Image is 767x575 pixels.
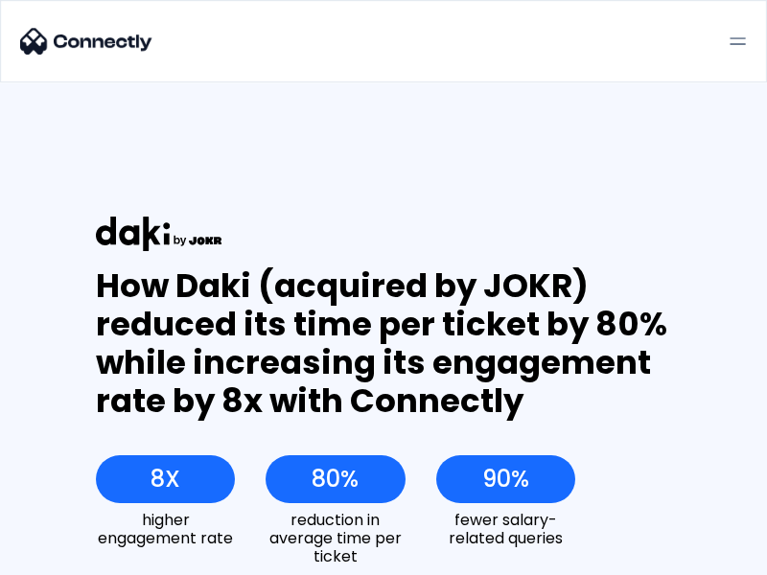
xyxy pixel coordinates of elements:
div: How Daki (acquired by JOKR) reduced its time per ticket by 80% while increasing its engagement ra... [96,266,671,421]
img: Hamburger icon for menu [728,32,747,51]
div: 90% [482,466,529,493]
div: fewer salary-related queries [436,511,575,547]
aside: Language selected: English [19,541,115,568]
img: Connectly Logo [20,28,152,55]
div: 80% [312,466,359,493]
div: reduction in average time per ticket [266,511,405,566]
div: menu [728,14,747,68]
div: 8X [151,466,180,493]
div: higher engagement rate [96,511,235,547]
ul: Language list [38,541,115,568]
